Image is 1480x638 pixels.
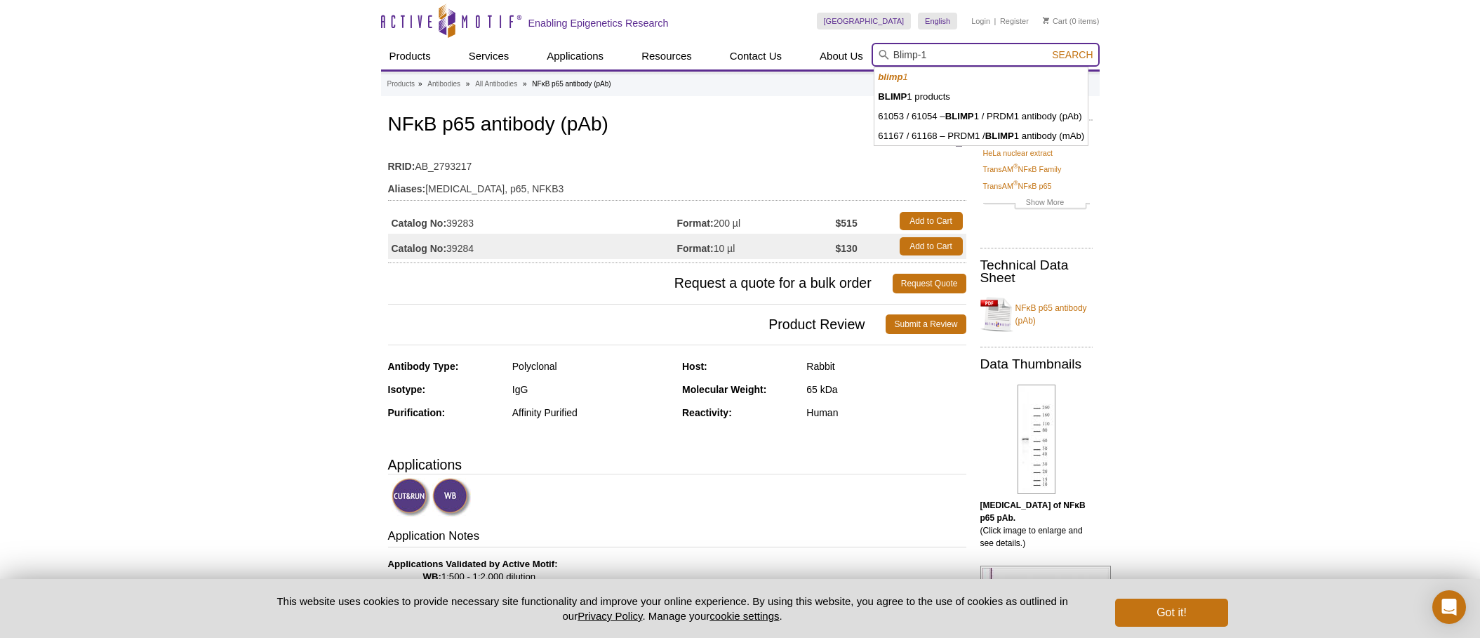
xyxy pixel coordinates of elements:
[677,234,836,259] td: 10 µl
[392,478,430,517] img: CUT&RUN Validated
[983,196,1090,212] a: Show More
[682,407,732,418] strong: Reactivity:
[432,478,471,517] img: Western Blot Validated
[900,237,963,255] a: Add to Cart
[709,610,779,622] button: cookie settings
[388,114,966,138] h1: NFκB p65 antibody (pAb)
[836,217,858,230] strong: $515
[388,454,966,475] h3: Applications
[874,87,1088,107] li: 1 products
[1052,49,1093,60] span: Search
[900,212,963,230] a: Add to Cart
[1432,590,1466,624] div: Open Intercom Messenger
[388,152,966,174] td: AB_2793217
[980,566,1111,620] img: NFκB p65 antibody (rAb) tested by CUT&RUN
[878,72,902,82] strong: blimp
[878,72,908,82] i: 1
[994,13,996,29] li: |
[460,43,518,69] a: Services
[677,217,714,230] strong: Format:
[512,406,672,419] div: Affinity Purified
[466,80,470,88] li: »
[980,358,1093,371] h2: Data Thumbnails
[983,180,1052,192] a: TransAM®NFκB p65
[387,78,415,91] a: Products
[388,361,459,372] strong: Antibody Type:
[388,274,893,293] span: Request a quote for a bulk order
[971,16,990,26] a: Login
[682,384,766,395] strong: Molecular Weight:
[388,407,446,418] strong: Purification:
[1048,48,1097,61] button: Search
[806,406,966,419] div: Human
[388,234,677,259] td: 39284
[392,217,447,230] strong: Catalog No:
[682,361,707,372] strong: Host:
[836,242,858,255] strong: $130
[512,383,672,396] div: IgG
[418,80,422,88] li: »
[980,293,1093,335] a: NFκB p65 antibody (pAb)
[980,499,1093,550] p: (Click image to enlarge and see details.)
[1043,17,1049,24] img: Your Cart
[538,43,612,69] a: Applications
[983,163,1062,175] a: TransAM®NFκB Family
[1013,164,1018,171] sup: ®
[253,594,1093,623] p: This website uses cookies to provide necessary site functionality and improve your online experie...
[872,43,1100,67] input: Keyword, Cat. No.
[475,78,517,91] a: All Antibodies
[677,242,714,255] strong: Format:
[874,107,1088,126] li: 61053 / 61054 – 1 / PRDM1 antibody (pAb)
[388,314,886,334] span: Product Review
[388,208,677,234] td: 39283
[1043,13,1100,29] li: (0 items)
[532,80,611,88] li: NFκB p65 antibody (pAb)
[985,131,1014,141] strong: BLIMP
[423,571,441,582] strong: WB:
[633,43,700,69] a: Resources
[677,208,836,234] td: 200 µl
[392,242,447,255] strong: Catalog No:
[980,259,1093,284] h2: Technical Data Sheet
[528,17,669,29] h2: Enabling Epigenetics Research
[388,559,558,569] b: Applications Validated by Active Motif:
[388,558,966,596] p: 1:500 - 1:2,000 dilution CUT&RUN: 1 µl per 50 µl reaction
[721,43,790,69] a: Contact Us
[886,314,966,334] a: Submit a Review
[983,147,1053,159] a: HeLa nuclear extract
[945,111,974,121] strong: BLIMP
[980,500,1086,523] b: [MEDICAL_DATA] of NFκB p65 pAb.
[1018,385,1055,494] img: NFκB p65 antibody (pAb) tested by Western blot.
[811,43,872,69] a: About Us
[578,610,642,622] a: Privacy Policy
[1000,16,1029,26] a: Register
[918,13,957,29] a: English
[381,43,439,69] a: Products
[806,360,966,373] div: Rabbit
[388,160,415,173] strong: RRID:
[388,384,426,395] strong: Isotype:
[874,126,1088,146] li: 61167 / 61168 – PRDM1 / 1 antibody (mAb)
[1043,16,1067,26] a: Cart
[1115,599,1227,627] button: Got it!
[1013,180,1018,187] sup: ®
[512,360,672,373] div: Polyclonal
[817,13,912,29] a: [GEOGRAPHIC_DATA]
[388,174,966,197] td: [MEDICAL_DATA], p65, NFKB3
[806,383,966,396] div: 65 kDa
[388,182,426,195] strong: Aliases:
[523,80,527,88] li: »
[893,274,966,293] a: Request Quote
[878,91,907,102] strong: BLIMP
[427,78,460,91] a: Antibodies
[388,528,966,547] h3: Application Notes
